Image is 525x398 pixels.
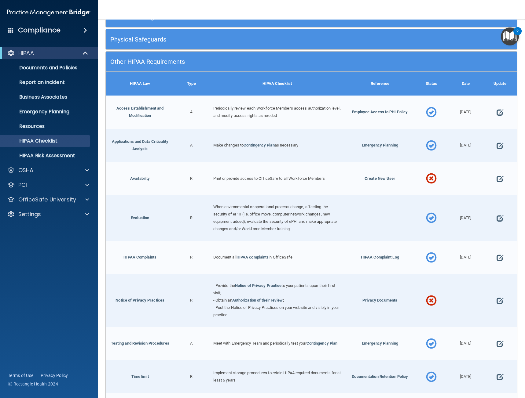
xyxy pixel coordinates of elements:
[213,255,237,259] span: Document all
[7,181,89,189] a: PCI
[4,138,87,144] p: HIPAA Checklist
[501,27,519,45] button: Open Resource Center, 2 new notifications
[449,129,483,162] div: [DATE]
[174,96,208,129] div: A
[213,371,341,382] span: Implement storage procedures to retain HIPAA required documents for at least 6 years
[111,341,169,346] a: Testing and Revision Procedures
[361,255,399,259] span: HIPAA Complaint Log
[4,153,87,159] p: HIPAA Risk Assessment
[112,139,168,151] a: Applications and Data Criticality Analysis
[209,72,346,96] div: HIPAA Checklist
[213,341,307,346] span: Meet with Emergency Team and periodically test your
[174,327,208,360] div: A
[18,181,27,189] p: PCI
[18,49,34,57] p: HIPAA
[269,255,292,259] span: in OfficeSafe
[106,72,174,96] div: HIPAA Law
[116,298,164,302] a: Notice of Privacy Practices
[18,211,41,218] p: Settings
[123,255,156,259] a: HIPAA Complaints
[362,143,398,147] span: Emergency Planning
[7,196,89,203] a: OfficeSafe University
[362,341,398,346] span: Emergency Planning
[213,143,244,147] span: Make changes to
[362,298,397,302] span: Privacy Documents
[18,196,76,203] p: OfficeSafe University
[213,283,235,288] span: - Provide the
[283,298,284,302] span: ;
[213,176,325,181] span: Print or provide access to OfficeSafe to all Workforce Members
[130,176,150,181] a: Availability
[307,341,338,346] a: Contingency Plan
[449,96,483,129] div: [DATE]
[365,176,395,181] span: Create New User
[41,372,68,378] a: Privacy Policy
[116,106,163,118] a: Access Establishment and Modification
[8,372,33,378] a: Terms of Use
[174,129,208,162] div: A
[4,109,87,115] p: Emergency Planning
[449,72,483,96] div: Date
[4,65,87,71] p: Documents and Policies
[131,374,149,379] a: Time limit
[449,360,483,393] div: [DATE]
[346,72,414,96] div: Reference
[352,374,408,379] span: Documentation Retention Policy
[213,106,341,118] span: Periodically review each Workforce Member's access authorization level, and modify access rights ...
[244,143,275,147] a: Contingency Plan
[4,123,87,129] p: Resources
[516,31,519,39] div: 2
[213,298,232,302] span: - Obtain an
[110,58,410,65] h5: Other HIPAA Requirements
[4,94,87,100] p: Business Associates
[174,360,208,393] div: R
[174,274,208,327] div: R
[235,283,282,288] a: Notice of Privacy Practice
[8,381,58,387] span: Ⓒ Rectangle Health 2024
[174,162,208,195] div: R
[275,143,298,147] span: as necessary
[237,255,269,259] a: HIPAA complaints
[110,14,410,20] h5: Technical Safeguards
[449,241,483,274] div: [DATE]
[7,211,89,218] a: Settings
[174,241,208,274] div: R
[18,26,61,34] h4: Compliance
[7,167,89,174] a: OSHA
[7,49,89,57] a: HIPAA
[449,327,483,360] div: [DATE]
[213,305,339,317] span: - Post the Notice of Privacy Practices on your website and visibly in your practice
[18,167,34,174] p: OSHA
[174,195,208,241] div: R
[110,36,410,43] h5: Physical Safeguards
[449,195,483,241] div: [DATE]
[7,6,90,19] img: PMB logo
[174,72,208,96] div: Type
[352,110,408,114] span: Employee Access to PHI Policy
[4,79,87,85] p: Report an Incident
[213,204,337,231] span: When environmental or operational process change, affecting the security of ePHI (i.e. office mov...
[483,72,517,96] div: Update
[131,215,149,220] a: Evaluation
[232,298,283,302] a: Authorization of their review
[414,72,449,96] div: Status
